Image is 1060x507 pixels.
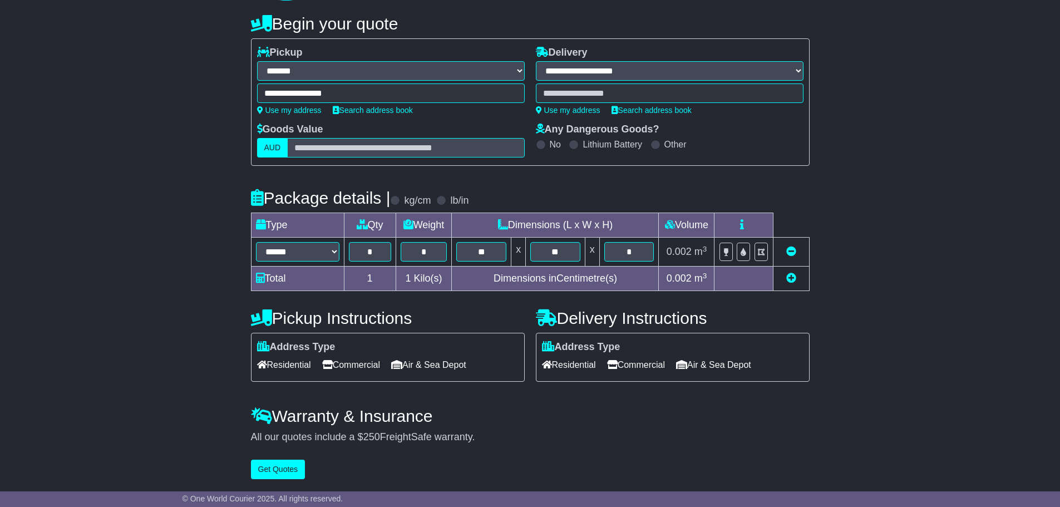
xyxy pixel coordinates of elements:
td: x [585,238,599,267]
button: Get Quotes [251,460,305,479]
span: © One World Courier 2025. All rights reserved. [183,494,343,503]
td: Type [251,213,344,238]
span: Commercial [322,356,380,373]
h4: Pickup Instructions [251,309,525,327]
span: 1 [405,273,411,284]
label: No [550,139,561,150]
h4: Package details | [251,189,391,207]
label: Address Type [257,341,336,353]
td: Volume [659,213,714,238]
label: Address Type [542,341,620,353]
sup: 3 [703,272,707,280]
a: Use my address [257,106,322,115]
label: Pickup [257,47,303,59]
a: Search address book [612,106,692,115]
span: Residential [542,356,596,373]
label: Delivery [536,47,588,59]
td: Kilo(s) [396,267,452,291]
td: Dimensions in Centimetre(s) [452,267,659,291]
label: lb/in [450,195,469,207]
a: Search address book [333,106,413,115]
span: 0.002 [667,246,692,257]
td: Qty [344,213,396,238]
label: Other [664,139,687,150]
label: kg/cm [404,195,431,207]
a: Remove this item [786,246,796,257]
h4: Warranty & Insurance [251,407,810,425]
a: Use my address [536,106,600,115]
a: Add new item [786,273,796,284]
span: Air & Sea Depot [391,356,466,373]
td: 1 [344,267,396,291]
span: 0.002 [667,273,692,284]
span: Air & Sea Depot [676,356,751,373]
label: Any Dangerous Goods? [536,124,659,136]
div: All our quotes include a $ FreightSafe warranty. [251,431,810,444]
span: Residential [257,356,311,373]
td: Weight [396,213,452,238]
td: Total [251,267,344,291]
sup: 3 [703,245,707,253]
label: AUD [257,138,288,157]
td: Dimensions (L x W x H) [452,213,659,238]
h4: Begin your quote [251,14,810,33]
span: Commercial [607,356,665,373]
td: x [511,238,526,267]
span: m [694,246,707,257]
label: Goods Value [257,124,323,136]
span: 250 [363,431,380,442]
label: Lithium Battery [583,139,642,150]
span: m [694,273,707,284]
h4: Delivery Instructions [536,309,810,327]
